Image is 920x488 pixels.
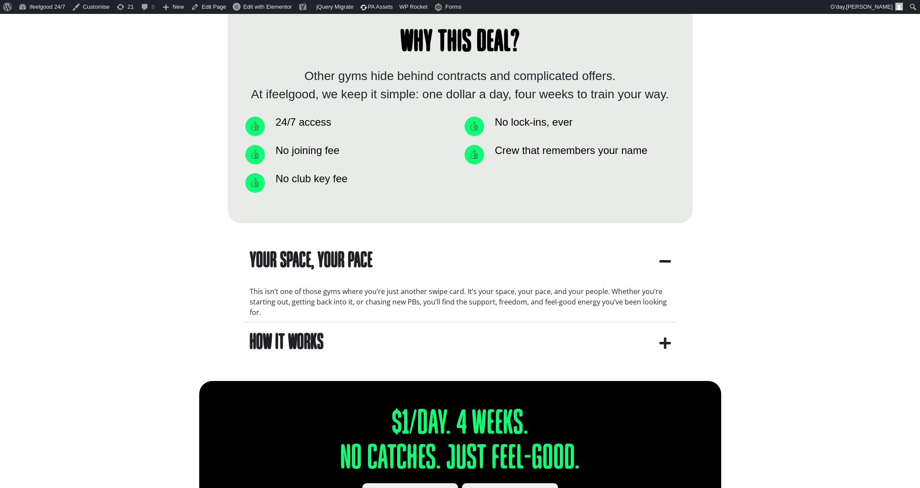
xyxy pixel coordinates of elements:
span: No club key fee [274,171,348,187]
summary: How It Works [245,322,675,364]
div: How It Works [250,327,324,359]
div: Accordion. Open links with Enter or Space, close with Escape, and navigate with Arrow Keys [245,241,675,364]
h2: $1/day. 4 weeks. No catches. Just feel-good. [304,407,617,477]
span: Crew that remembers your name [493,143,648,158]
span: [PERSON_NAME] [846,3,893,10]
summary: Your Space, Your Pace [245,241,675,282]
span: No joining fee [274,143,340,158]
div: Other gyms hide behind contracts and complicated offers. At ifeelgood, we keep it simple: one dol... [245,67,675,104]
div: Your Space, Your Pace [250,245,372,277]
span: Edit with Elementor [243,3,292,10]
div: This isn’t one of those gyms where you’re just another swipe card. It’s your space, your pace, an... [250,286,671,318]
h1: Why This Deal? [245,28,675,58]
span: 24/7 access [274,114,331,130]
span: No lock-ins, ever [493,114,573,130]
